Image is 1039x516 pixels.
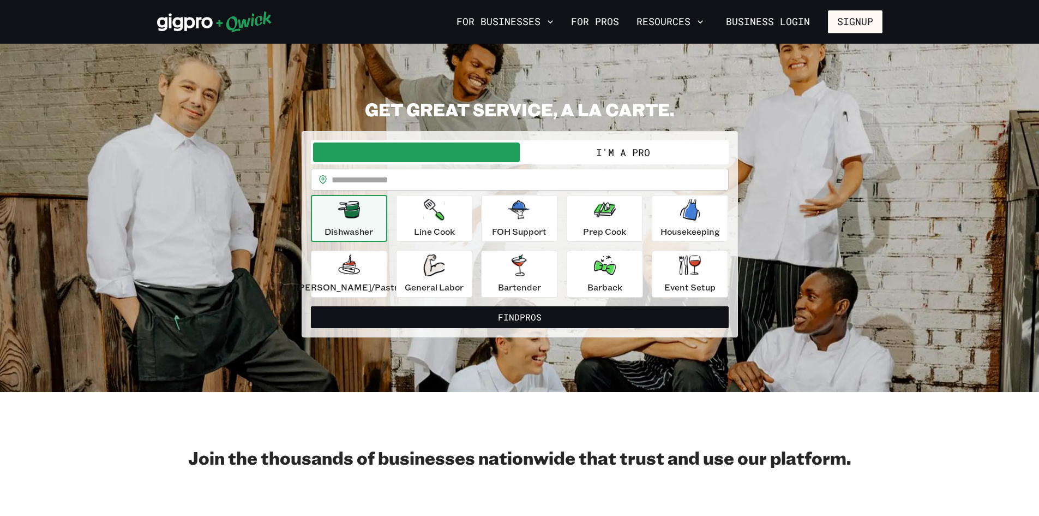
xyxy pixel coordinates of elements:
p: Line Cook [414,225,455,238]
button: Event Setup [652,251,728,298]
button: Resources [632,13,708,31]
a: Business Login [717,10,819,33]
button: Prep Cook [567,195,643,242]
p: Barback [587,281,622,294]
p: [PERSON_NAME]/Pastry [296,281,403,294]
button: [PERSON_NAME]/Pastry [311,251,387,298]
button: General Labor [396,251,472,298]
p: Housekeeping [660,225,720,238]
p: FOH Support [492,225,546,238]
p: Prep Cook [583,225,626,238]
button: FindPros [311,306,729,328]
button: Signup [828,10,882,33]
button: Bartender [481,251,557,298]
a: For Pros [567,13,623,31]
p: Bartender [498,281,541,294]
p: Dishwasher [325,225,373,238]
button: Housekeeping [652,195,728,242]
button: For Businesses [452,13,558,31]
h2: GET GREAT SERVICE, A LA CARTE. [302,98,738,120]
button: Barback [567,251,643,298]
h2: Join the thousands of businesses nationwide that trust and use our platform. [157,447,882,468]
button: Dishwasher [311,195,387,242]
button: Line Cook [396,195,472,242]
button: I'm a Business [313,143,520,162]
button: I'm a Pro [520,143,726,162]
button: FOH Support [481,195,557,242]
p: General Labor [405,281,464,294]
p: Event Setup [664,281,716,294]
